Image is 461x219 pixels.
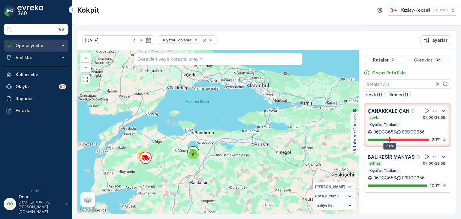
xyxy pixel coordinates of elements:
div: Yardım Araç İkonu [416,154,421,159]
summary: faaliyetler [313,201,356,210]
a: Raporlar [4,93,68,105]
button: ayarlar [420,35,451,45]
p: Görevler [414,57,432,63]
div: Remove Kıyafet Toplama [193,38,199,43]
a: Kullanıcılar [4,69,68,81]
p: 2 [391,58,394,62]
summary: [PERSON_NAME] [313,182,356,192]
p: Bitmiş [369,161,381,166]
p: ⌘B [58,27,64,32]
p: 100 % [430,183,441,189]
a: Geçici Rota Ekle [364,70,406,76]
img: logo [4,5,16,17]
button: Varlıklar [4,52,68,64]
p: Operasyonlar [16,43,56,49]
span: + [84,55,87,61]
input: dd/mm/yyyy [82,35,154,45]
div: 34% [384,143,396,149]
p: 07:00-23:59 [422,161,446,166]
p: ayarlar [432,37,447,43]
a: Yakınlaştır [81,54,90,63]
p: Kullanıcılar [16,72,66,78]
p: [EMAIL_ADDRESS][PERSON_NAME][DOMAIN_NAME] [19,200,63,214]
input: Rotaları Ara [364,79,451,89]
button: OOOnur[EMAIL_ADDRESS][PERSON_NAME][DOMAIN_NAME] [4,194,68,214]
p: Evraklar [16,108,66,114]
summary: Rota Durumu [313,192,356,201]
p: sevk [369,115,379,120]
span: Rota Durumu [315,194,339,199]
button: sevk (1) [364,91,384,98]
p: 06DCG656 [402,129,425,135]
p: Kızılay-Kocaeli [401,7,430,13]
img: Google [79,206,99,214]
p: ( +03:00 ) [432,8,448,13]
p: Kıyafet Toplama [369,122,400,127]
p: sevk (1) [366,92,382,98]
p: 29 % [432,137,441,143]
div: Kıyafet Toplama [161,37,192,43]
button: Operasyonlar [4,40,68,52]
p: ÇANAKKALE ÇAN [368,107,409,115]
div: Yardım Araç İkonu [411,109,415,113]
p: Kokpit [77,5,99,15]
div: 24 [137,150,149,162]
p: 06DCG656 [373,129,396,135]
p: Varlıklar [16,55,56,61]
p: BALIKESİR MANYAS [368,153,415,160]
div: OO [5,199,15,209]
input: Görevleri veya konumu arayın [134,53,302,65]
a: Olaylar99 [4,81,68,93]
p: Olaylar [16,84,55,90]
span: − [84,64,87,70]
p: 07:00-23:59 [422,115,446,120]
span: faaliyetler [315,203,334,208]
a: Evraklar [4,105,68,117]
div: 8 [187,149,199,161]
p: Geçici Rota Ekle [372,70,406,76]
p: Bitmiş (1) [389,92,408,98]
span: 8 [192,152,194,157]
p: 06DCG656 [402,175,425,181]
img: k%C4%B1z%C4%B1lay_0jL9uU1.png [388,7,399,13]
p: 06DCG656 [373,175,396,181]
a: Bu bölgeyi Google Haritalar'da açın (yeni pencerede açılır) [79,206,99,214]
p: Onur [19,194,63,200]
a: Layers [81,193,94,206]
span: [PERSON_NAME] [315,184,345,189]
p: Rotalar [373,57,389,63]
p: 99 [60,84,65,89]
p: Kıyafet Toplama [369,168,400,173]
a: Uzaklaştır [81,63,90,72]
p: 32 [435,58,441,62]
span: v 1.48.1 [4,189,68,193]
p: Raporlar [16,96,66,102]
button: Kızılay-Kocaeli(+03:00) [388,5,456,16]
p: Rotalar ve Görevler [352,113,358,153]
img: logo_dark-DEwI_e13.png [17,5,43,17]
button: Bitmiş (1) [387,91,411,98]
